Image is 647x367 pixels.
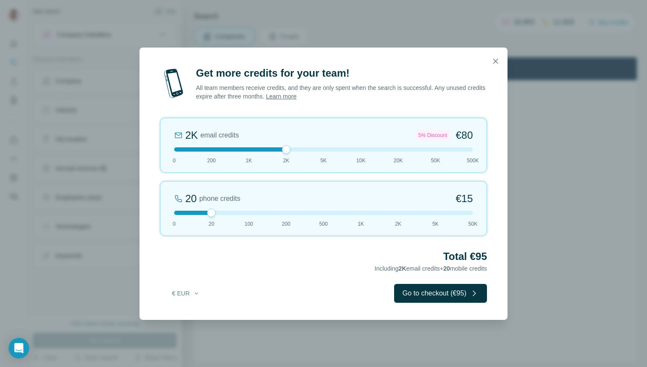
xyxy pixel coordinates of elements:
[395,220,401,228] span: 2K
[358,220,364,228] span: 1K
[467,157,479,164] span: 500K
[246,157,252,164] span: 1K
[456,128,473,142] span: €80
[166,286,206,301] button: € EUR
[319,220,328,228] span: 500
[282,220,291,228] span: 200
[398,265,406,272] span: 2K
[468,220,477,228] span: 50K
[9,338,29,358] div: Open Intercom Messenger
[394,284,487,303] button: Go to checkout (€95)
[160,66,187,101] img: mobile-phone
[173,157,176,164] span: 0
[209,220,214,228] span: 20
[160,250,487,263] h2: Total €95
[431,157,440,164] span: 50K
[443,265,450,272] span: 20
[394,157,403,164] span: 20K
[321,157,327,164] span: 5K
[173,220,176,228] span: 0
[185,192,197,206] div: 20
[432,220,439,228] span: 5K
[266,93,297,100] a: Learn more
[185,128,198,142] div: 2K
[374,265,487,272] span: Including email credits + mobile credits
[456,192,473,206] span: €15
[244,220,253,228] span: 100
[200,130,239,140] span: email credits
[196,84,487,101] p: All team members receive credits, and they are only spent when the search is successful. Any unus...
[356,157,365,164] span: 10K
[283,157,289,164] span: 2K
[161,2,282,21] div: Upgrade plan for full access to Surfe
[416,130,450,140] div: 5% Discount
[199,194,240,204] span: phone credits
[207,157,216,164] span: 200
